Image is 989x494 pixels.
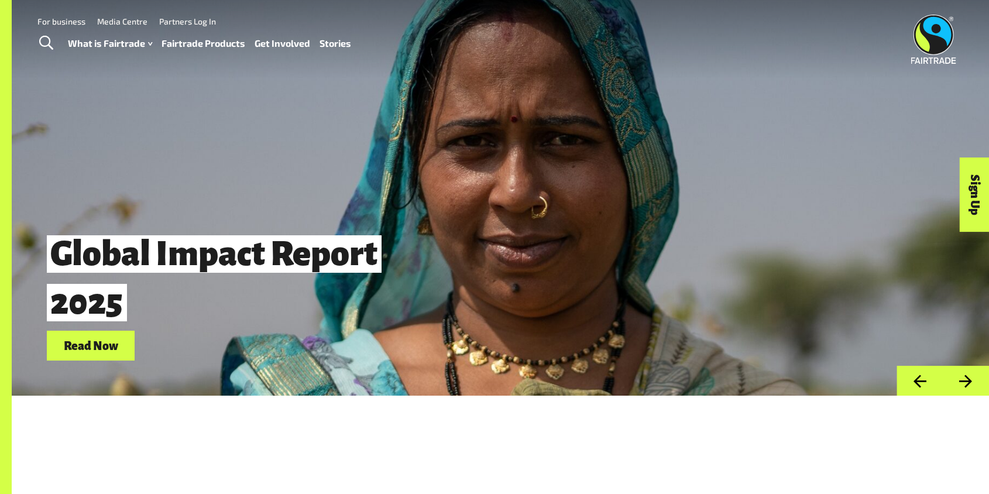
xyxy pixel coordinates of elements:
[911,15,956,64] img: Fairtrade Australia New Zealand logo
[32,29,60,58] a: Toggle Search
[255,35,310,52] a: Get Involved
[159,16,216,26] a: Partners Log In
[897,366,943,396] button: Previous
[97,16,147,26] a: Media Centre
[943,366,989,396] button: Next
[162,35,245,52] a: Fairtrade Products
[320,35,351,52] a: Stories
[37,16,85,26] a: For business
[47,235,382,321] span: Global Impact Report 2025
[47,331,135,361] a: Read Now
[68,35,152,52] a: What is Fairtrade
